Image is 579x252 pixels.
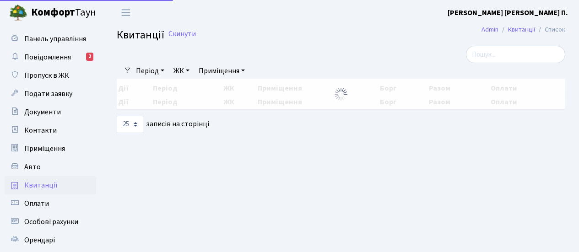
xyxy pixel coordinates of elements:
a: ЖК [170,63,193,79]
li: Список [535,25,565,35]
a: Документи [5,103,96,121]
b: Комфорт [31,5,75,20]
a: Admin [482,25,498,34]
a: Особові рахунки [5,213,96,231]
a: Оплати [5,194,96,213]
label: записів на сторінці [117,116,209,133]
a: Подати заявку [5,85,96,103]
span: Особові рахунки [24,217,78,227]
span: Оплати [24,198,49,209]
img: Обробка... [334,87,348,102]
b: [PERSON_NAME] [PERSON_NAME] П. [448,8,568,18]
a: Панель управління [5,30,96,48]
nav: breadcrumb [468,20,579,39]
a: Квитанції [508,25,535,34]
span: Квитанції [117,27,164,43]
span: Пропуск в ЖК [24,70,69,80]
span: Авто [24,162,41,172]
span: Повідомлення [24,52,71,62]
a: Пропуск в ЖК [5,66,96,85]
div: 2 [86,53,93,61]
a: Квитанції [5,176,96,194]
a: [PERSON_NAME] [PERSON_NAME] П. [448,7,568,18]
a: Контакти [5,121,96,139]
input: Пошук... [466,46,565,63]
a: Повідомлення2 [5,48,96,66]
span: Подати заявку [24,89,72,99]
a: Приміщення [195,63,249,79]
span: Квитанції [24,180,58,190]
span: Документи [24,107,61,117]
span: Контакти [24,125,57,135]
a: Період [132,63,168,79]
a: Орендарі [5,231,96,249]
button: Переключити навігацію [114,5,137,20]
span: Панель управління [24,34,86,44]
a: Скинути [168,30,196,38]
select: записів на сторінці [117,116,143,133]
span: Таун [31,5,96,21]
span: Приміщення [24,144,65,154]
span: Орендарі [24,235,55,245]
a: Авто [5,158,96,176]
img: logo.png [9,4,27,22]
a: Приміщення [5,139,96,158]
